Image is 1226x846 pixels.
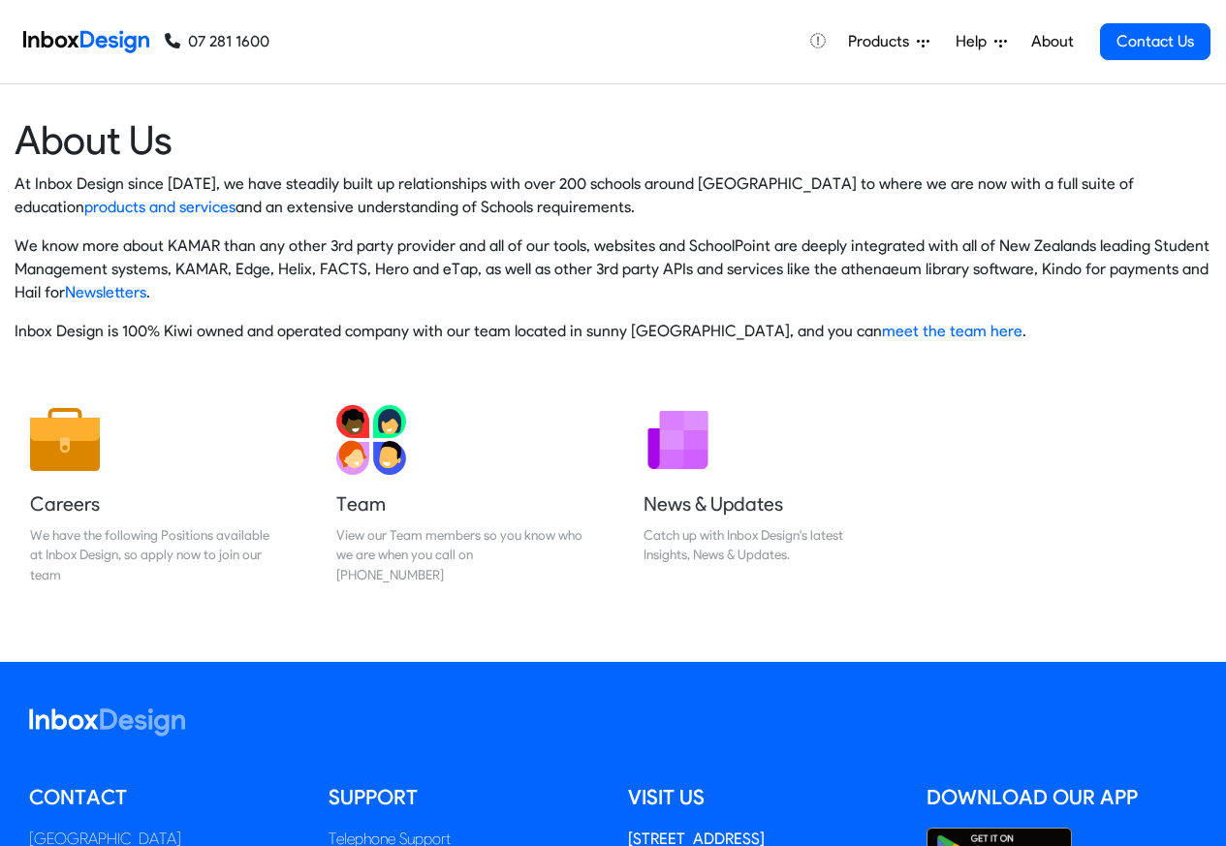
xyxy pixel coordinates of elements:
div: Catch up with Inbox Design's latest Insights, News & Updates. [644,525,890,565]
img: 2022_01_13_icon_team.svg [336,405,406,475]
div: We have the following Positions available at Inbox Design, so apply now to join our team [30,525,276,584]
a: News & Updates Catch up with Inbox Design's latest Insights, News & Updates. [628,390,905,600]
h5: Contact [29,783,299,812]
a: Contact Us [1100,23,1210,60]
a: Newsletters [65,283,146,301]
p: We know more about KAMAR than any other 3rd party provider and all of our tools, websites and Sch... [15,235,1211,304]
h5: Download our App [927,783,1197,812]
a: Products [840,22,937,61]
h5: Support [329,783,599,812]
a: products and services [84,198,236,216]
a: Help [948,22,1015,61]
a: 07 281 1600 [165,30,269,53]
a: Careers We have the following Positions available at Inbox Design, so apply now to join our team [15,390,292,600]
h5: Visit us [628,783,898,812]
h5: Team [336,490,582,517]
img: 2022_01_12_icon_newsletter.svg [644,405,713,475]
div: View our Team members so you know who we are when you call on [PHONE_NUMBER] [336,525,582,584]
a: Team View our Team members so you know who we are when you call on [PHONE_NUMBER] [321,390,598,600]
h5: News & Updates [644,490,890,517]
img: logo_inboxdesign_white.svg [29,708,185,736]
h5: Careers [30,490,276,517]
a: meet the team here [882,322,1022,340]
p: At Inbox Design since [DATE], we have steadily built up relationships with over 200 schools aroun... [15,172,1211,219]
a: About [1025,22,1079,61]
p: Inbox Design is 100% Kiwi owned and operated company with our team located in sunny [GEOGRAPHIC_D... [15,320,1211,343]
heading: About Us [15,115,1211,165]
span: Products [848,30,917,53]
img: 2022_01_13_icon_job.svg [30,405,100,475]
span: Help [956,30,994,53]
